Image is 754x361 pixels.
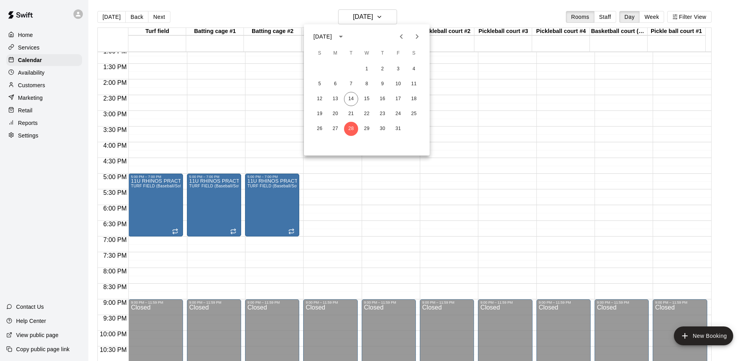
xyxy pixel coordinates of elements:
[360,92,374,106] button: 15
[334,30,348,43] button: calendar view is open, switch to year view
[375,107,390,121] button: 23
[328,122,342,136] button: 27
[328,92,342,106] button: 13
[328,107,342,121] button: 20
[360,46,374,61] span: Wednesday
[375,92,390,106] button: 16
[393,29,409,44] button: Previous month
[344,46,358,61] span: Tuesday
[344,92,358,106] button: 14
[407,92,421,106] button: 18
[391,77,405,91] button: 10
[344,107,358,121] button: 21
[375,122,390,136] button: 30
[391,107,405,121] button: 24
[375,77,390,91] button: 9
[391,92,405,106] button: 17
[344,122,358,136] button: 28
[313,92,327,106] button: 12
[313,46,327,61] span: Sunday
[313,77,327,91] button: 5
[328,46,342,61] span: Monday
[313,107,327,121] button: 19
[407,46,421,61] span: Saturday
[344,77,358,91] button: 7
[391,62,405,76] button: 3
[328,77,342,91] button: 6
[313,122,327,136] button: 26
[391,122,405,136] button: 31
[407,77,421,91] button: 11
[407,107,421,121] button: 25
[360,107,374,121] button: 22
[375,46,390,61] span: Thursday
[313,33,332,41] div: [DATE]
[375,62,390,76] button: 2
[407,62,421,76] button: 4
[409,29,425,44] button: Next month
[360,122,374,136] button: 29
[391,46,405,61] span: Friday
[360,77,374,91] button: 8
[360,62,374,76] button: 1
